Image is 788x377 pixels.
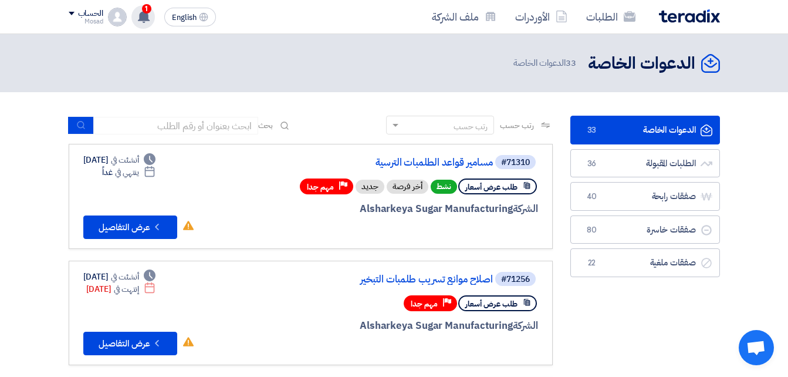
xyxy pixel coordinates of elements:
span: رتب حسب [500,119,533,132]
span: English [172,14,197,22]
span: إنتهت في [114,283,139,295]
span: أنشئت في [111,154,139,166]
span: 80 [585,224,599,236]
button: عرض التفاصيل [83,332,177,355]
div: [DATE] [86,283,156,295]
a: صفقات خاسرة80 [570,216,720,244]
span: نشط [431,180,457,194]
div: Alsharkeya Sugar Manufacturing [256,318,538,334]
div: [DATE] [83,154,156,166]
span: مهم جدا [307,181,334,193]
span: 1 [142,4,151,14]
button: عرض التفاصيل [83,216,177,239]
span: 33 [566,56,576,69]
span: 36 [585,158,599,170]
span: طلب عرض أسعار [465,298,518,309]
a: الطلبات [577,3,645,31]
div: Mosad [69,18,103,25]
div: #71310 [501,159,530,167]
div: الحساب [78,9,103,19]
input: ابحث بعنوان أو رقم الطلب [94,117,258,134]
img: profile_test.png [108,8,127,26]
div: #71256 [501,275,530,284]
a: صفقات رابحة40 [570,182,720,211]
div: رتب حسب [454,120,488,133]
a: اصلاح موانع تسريب طلمبات التبخير [258,274,493,285]
a: الأوردرات [506,3,577,31]
div: Alsharkeya Sugar Manufacturing [256,201,538,217]
span: ينتهي في [115,166,139,179]
a: الطلبات المقبولة36 [570,149,720,178]
button: English [164,8,216,26]
span: 22 [585,257,599,269]
span: مهم جدا [411,298,438,309]
span: الدعوات الخاصة [513,56,578,70]
span: الشركة [513,318,538,333]
span: طلب عرض أسعار [465,181,518,193]
h2: الدعوات الخاصة [588,52,695,75]
a: مسامير قواعد الطلمبات الترسية [258,157,493,168]
span: بحث [258,119,273,132]
a: الدعوات الخاصة33 [570,116,720,144]
span: أنشئت في [111,271,139,283]
a: صفقات ملغية22 [570,248,720,277]
div: [DATE] [83,271,156,283]
span: 33 [585,124,599,136]
span: 40 [585,191,599,203]
img: Teradix logo [659,9,720,23]
div: أخر فرصة [387,180,428,194]
div: Open chat [739,330,774,365]
a: ملف الشركة [422,3,506,31]
div: جديد [356,180,384,194]
div: غداً [102,166,155,179]
span: الشركة [513,201,538,216]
